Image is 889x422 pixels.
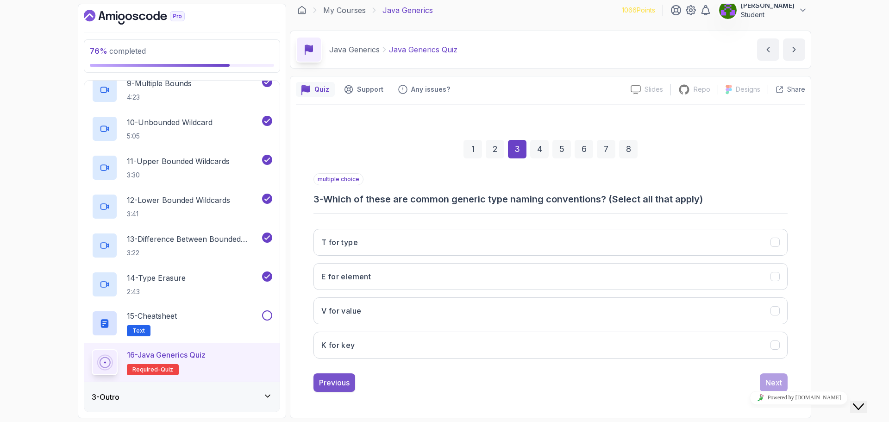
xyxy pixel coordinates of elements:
button: T for type [313,229,788,256]
p: Java Generics [382,5,433,16]
div: 1 [463,140,482,158]
div: 3 [508,140,526,158]
p: [PERSON_NAME] [741,1,795,10]
p: Slides [645,85,663,94]
button: user profile image[PERSON_NAME]Student [719,1,808,19]
p: Repo [694,85,710,94]
p: Java Generics [329,44,380,55]
p: 3:22 [127,248,260,258]
button: 3-Outro [84,382,280,412]
button: previous content [757,38,779,61]
button: 15-CheatsheetText [92,310,272,336]
div: Previous [319,377,350,388]
button: Share [768,85,805,94]
button: 14-Type Erasure2:43 [92,271,272,297]
img: user profile image [719,1,737,19]
h3: 3 - Which of these are common generic type naming conventions? (Select all that apply) [313,193,788,206]
p: 16 - Java Generics Quiz [127,349,206,360]
iframe: chat widget [718,387,880,408]
button: E for element [313,263,788,290]
span: Required- [132,366,161,373]
button: 13-Difference Between Bounded Type Parameters And Wildcards3:22 [92,233,272,258]
h3: K for key [321,340,355,351]
button: K for key [313,332,788,359]
div: 2 [486,140,504,158]
button: 10-Unbounded Wildcard5:05 [92,116,272,142]
h3: T for type [321,237,358,248]
span: Text [132,327,145,334]
p: Support [357,85,383,94]
p: Any issues? [411,85,450,94]
button: 16-Java Generics QuizRequired-quiz [92,349,272,375]
button: next content [783,38,805,61]
button: Next [760,373,788,392]
a: Dashboard [297,6,307,15]
button: Previous [313,373,355,392]
a: My Courses [323,5,366,16]
button: quiz button [296,82,335,97]
p: 15 - Cheatsheet [127,310,177,321]
p: 1066 Points [622,6,655,15]
h3: V for value [321,305,361,316]
p: Java Generics Quiz [389,44,457,55]
p: 9 - Multiple Bounds [127,78,192,89]
button: V for value [313,297,788,324]
button: Feedback button [393,82,456,97]
p: 3:41 [127,209,230,219]
div: 8 [619,140,638,158]
p: 13 - Difference Between Bounded Type Parameters And Wildcards [127,233,260,245]
p: 5:05 [127,132,213,141]
p: Quiz [314,85,329,94]
p: 12 - Lower Bounded Wildcards [127,195,230,206]
p: Student [741,10,795,19]
button: 9-Multiple Bounds4:23 [92,77,272,103]
div: 5 [552,140,571,158]
a: Dashboard [84,10,206,25]
p: multiple choice [313,173,363,185]
h3: 3 - Outro [92,391,119,403]
span: 76 % [90,46,107,56]
span: quiz [161,366,173,373]
p: 2:43 [127,287,186,296]
button: Support button [338,82,389,97]
p: Designs [736,85,760,94]
p: 3:30 [127,170,230,180]
button: 11-Upper Bounded Wildcards3:30 [92,155,272,181]
p: 10 - Unbounded Wildcard [127,117,213,128]
p: 4:23 [127,93,192,102]
div: 4 [530,140,549,158]
span: completed [90,46,146,56]
button: 12-Lower Bounded Wildcards3:41 [92,194,272,220]
div: 7 [597,140,615,158]
p: 14 - Type Erasure [127,272,186,283]
div: 6 [575,140,593,158]
p: Share [787,85,805,94]
iframe: chat widget [850,385,880,413]
h3: E for element [321,271,371,282]
p: 11 - Upper Bounded Wildcards [127,156,230,167]
div: Next [765,377,782,388]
